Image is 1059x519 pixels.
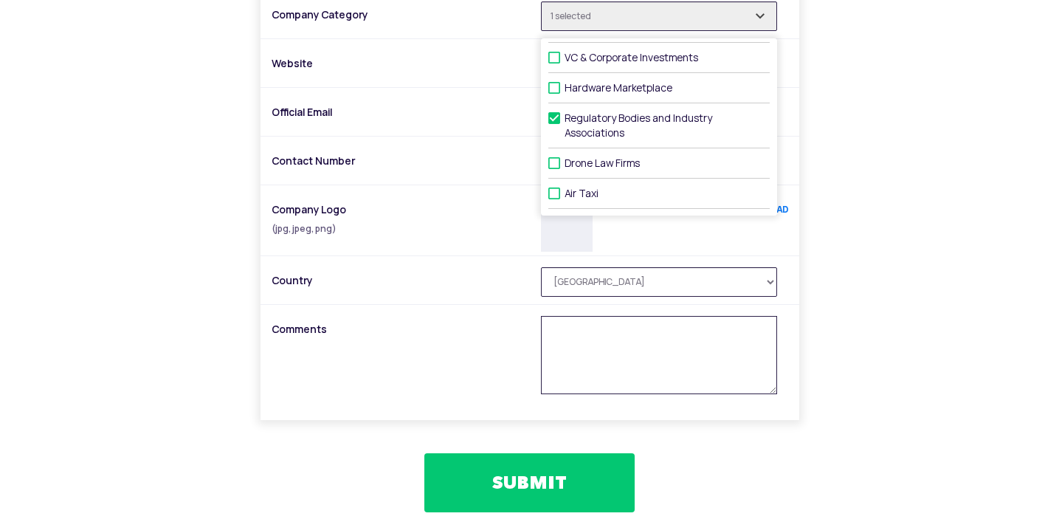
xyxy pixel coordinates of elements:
[548,73,770,103] label: Hardware Marketplace
[548,43,770,73] label: VC & Corporate Investments
[272,267,530,294] label: Country
[272,148,530,174] label: Contact Number
[272,50,530,77] label: Website
[272,196,530,242] label: Company Logo
[548,209,770,239] label: Events
[548,179,770,209] label: Air Taxi
[548,103,770,148] label: Regulatory Bodies and Industry Associations
[424,453,635,512] button: SUBMIT
[272,316,530,343] label: Comments
[272,1,530,28] label: Company Category
[548,148,770,179] label: Drone Law Firms
[272,216,519,242] div: (jpg, jpeg, png)
[541,1,777,31] input: Select Category
[272,99,530,126] label: Official Email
